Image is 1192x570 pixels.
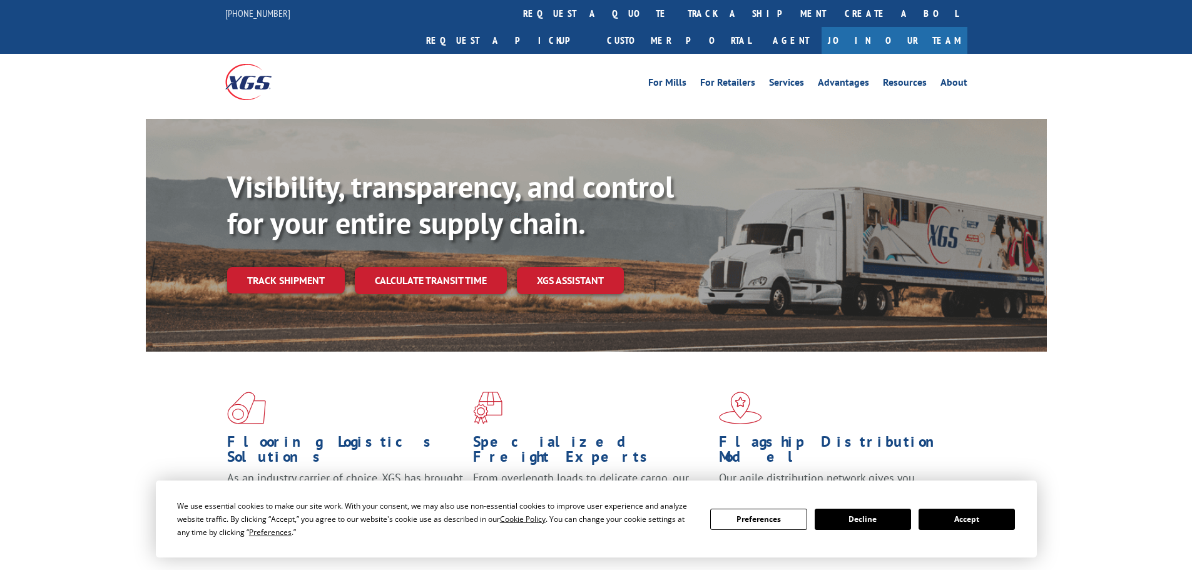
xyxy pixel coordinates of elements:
[648,78,686,91] a: For Mills
[225,7,290,19] a: [PHONE_NUMBER]
[719,434,955,471] h1: Flagship Distribution Model
[177,499,695,539] div: We use essential cookies to make our site work. With your consent, we may also use non-essential ...
[710,509,807,530] button: Preferences
[473,392,502,424] img: xgs-icon-focused-on-flooring-red
[883,78,927,91] a: Resources
[940,78,967,91] a: About
[818,78,869,91] a: Advantages
[500,514,546,524] span: Cookie Policy
[417,27,598,54] a: Request a pickup
[815,509,911,530] button: Decline
[760,27,822,54] a: Agent
[719,392,762,424] img: xgs-icon-flagship-distribution-model-red
[227,267,345,293] a: Track shipment
[227,392,266,424] img: xgs-icon-total-supply-chain-intelligence-red
[227,471,463,515] span: As an industry carrier of choice, XGS has brought innovation and dedication to flooring logistics...
[227,434,464,471] h1: Flooring Logistics Solutions
[473,434,710,471] h1: Specialized Freight Experts
[919,509,1015,530] button: Accept
[227,167,674,242] b: Visibility, transparency, and control for your entire supply chain.
[156,481,1037,557] div: Cookie Consent Prompt
[769,78,804,91] a: Services
[355,267,507,294] a: Calculate transit time
[473,471,710,526] p: From overlength loads to delicate cargo, our experienced staff knows the best way to move your fr...
[719,471,949,500] span: Our agile distribution network gives you nationwide inventory management on demand.
[700,78,755,91] a: For Retailers
[598,27,760,54] a: Customer Portal
[517,267,624,294] a: XGS ASSISTANT
[822,27,967,54] a: Join Our Team
[249,527,292,537] span: Preferences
